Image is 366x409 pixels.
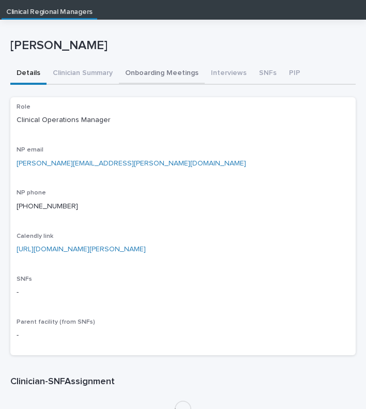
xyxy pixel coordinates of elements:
span: Calendly link [17,233,53,239]
p: [PERSON_NAME] [10,38,352,53]
span: Role [17,104,30,110]
p: - [17,330,349,341]
button: Onboarding Meetings [119,63,205,85]
span: NP phone [17,190,46,196]
span: SNFs [17,276,32,282]
button: Clinician Summary [47,63,119,85]
p: Clinical Operations Manager [17,115,349,126]
a: [PHONE_NUMBER] [17,203,78,210]
button: SNFs [253,63,283,85]
a: [PERSON_NAME][EMAIL_ADDRESS][PERSON_NAME][DOMAIN_NAME] [17,160,246,167]
p: - [17,287,349,298]
span: NP email [17,147,43,153]
a: [URL][DOMAIN_NAME][PERSON_NAME] [17,246,146,253]
button: Details [10,63,47,85]
h1: Clinician-SNFAssignment [10,376,356,388]
button: Interviews [205,63,253,85]
button: PIP [283,63,307,85]
span: Parent facility (from SNFs) [17,319,95,325]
